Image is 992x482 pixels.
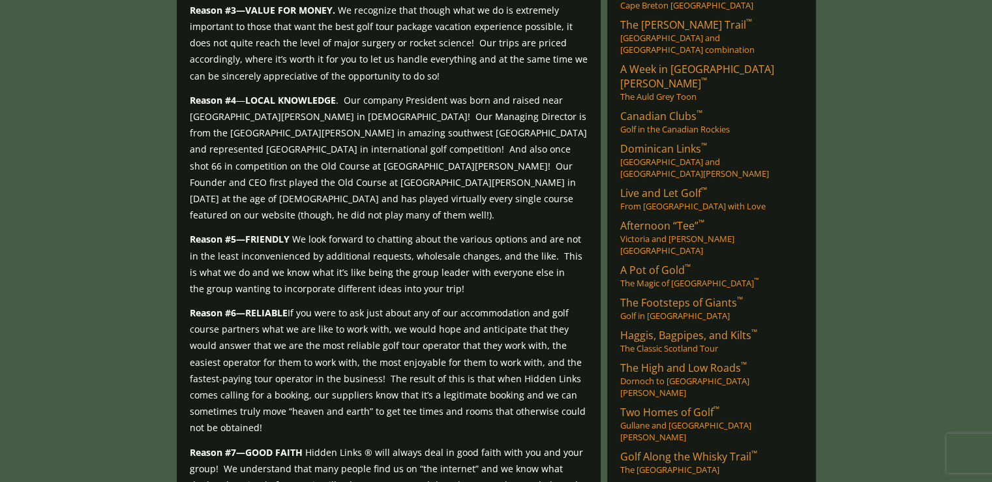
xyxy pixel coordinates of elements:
[245,307,288,319] strong: RELIABLE
[751,327,757,338] sup: ™
[751,448,757,459] sup: ™
[699,217,704,228] sup: ™
[620,295,743,310] span: The Footsteps of Giants
[190,231,588,297] p: We look forward to chatting about the various options and are not in the least inconvenienced by ...
[701,75,707,86] sup: ™
[620,218,704,233] span: Afternoon “Tee”
[620,109,702,123] span: Canadian Clubs
[714,404,719,415] sup: ™
[190,446,236,459] strong: Reason #7
[620,263,691,277] span: A Pot of Gold
[741,359,747,370] sup: ™
[746,16,752,27] sup: ™
[245,446,303,459] strong: GOOD FAITH
[620,361,747,375] span: The High and Low Roads
[754,277,759,285] sup: ™
[701,185,707,196] sup: ™
[190,92,588,224] p: — . Our company President was born and raised near [GEOGRAPHIC_DATA][PERSON_NAME] in [DEMOGRAPHIC...
[620,328,803,354] a: Haggis, Bagpipes, and Kilts™The Classic Scotland Tour
[620,186,803,212] a: Live and Let Golf™From [GEOGRAPHIC_DATA] with Love
[620,218,803,256] a: Afternoon “Tee”™Victoria and [PERSON_NAME][GEOGRAPHIC_DATA]
[245,4,335,16] strong: VALUE FOR MONEY.
[190,2,588,84] p: We recognize that though what we do is extremely important to those that want the best golf tour ...
[245,233,290,245] strong: FRIENDLY
[620,18,803,55] a: The [PERSON_NAME] Trail™[GEOGRAPHIC_DATA] and [GEOGRAPHIC_DATA] combination
[620,109,803,135] a: Canadian Clubs™Golf in the Canadian Rockies
[685,262,691,273] sup: ™
[620,263,803,289] a: A Pot of Gold™The Magic of [GEOGRAPHIC_DATA]™
[697,108,702,119] sup: ™
[236,233,245,245] strong: —
[620,62,803,102] a: A Week in [GEOGRAPHIC_DATA][PERSON_NAME]™The Auld Grey Toon
[236,4,245,16] strong: —
[190,305,588,436] p: If you were to ask just about any of our accommodation and golf course partners what we are like ...
[701,140,707,151] sup: ™
[620,295,803,322] a: The Footsteps of Giants™Golf in [GEOGRAPHIC_DATA]
[620,449,803,475] a: Golf Along the Whisky Trail™The [GEOGRAPHIC_DATA]
[620,142,803,179] a: Dominican Links™[GEOGRAPHIC_DATA] and [GEOGRAPHIC_DATA][PERSON_NAME]
[236,307,245,319] strong: —
[245,94,336,106] strong: LOCAL KNOWLEDGE
[620,405,803,443] a: Two Homes of Golf™Gullane and [GEOGRAPHIC_DATA][PERSON_NAME]
[620,328,757,342] span: Haggis, Bagpipes, and Kilts
[620,449,757,464] span: Golf Along the Whisky Trail
[236,446,245,459] strong: —
[190,4,236,16] strong: Reason #3
[620,186,707,200] span: Live and Let Golf
[620,62,774,91] span: A Week in [GEOGRAPHIC_DATA][PERSON_NAME]
[620,405,719,419] span: Two Homes of Golf
[620,142,707,156] span: Dominican Links
[190,233,236,245] strong: Reason #5
[620,18,752,32] span: The [PERSON_NAME] Trail
[190,94,236,106] strong: Reason #4
[190,307,236,319] strong: Reason #6
[737,294,743,305] sup: ™
[620,361,803,399] a: The High and Low Roads™Dornoch to [GEOGRAPHIC_DATA][PERSON_NAME]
